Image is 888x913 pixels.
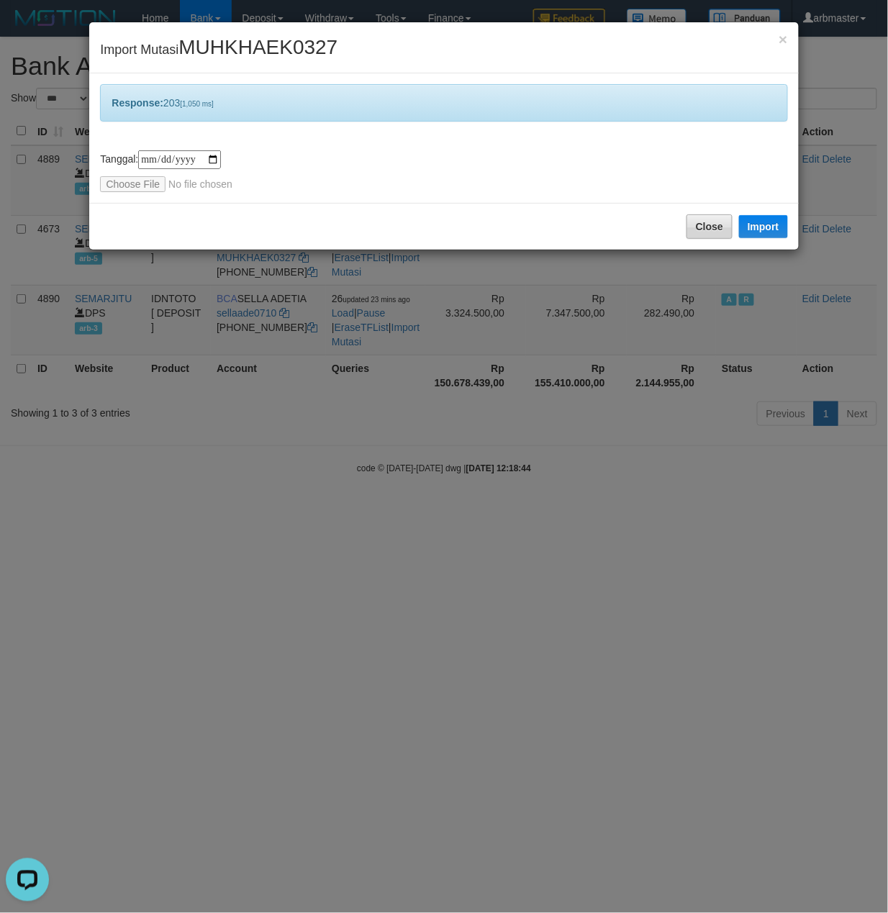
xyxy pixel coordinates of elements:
span: × [779,31,787,47]
span: MUHKHAEK0327 [178,36,337,58]
b: Response: [112,97,163,109]
span: [1,050 ms] [180,100,214,108]
div: Tanggal: [100,150,787,192]
button: Open LiveChat chat widget [6,6,49,49]
button: Close [687,214,733,239]
button: Close [779,32,787,47]
div: 203 [100,84,787,122]
span: Import Mutasi [100,42,337,57]
button: Import [739,215,788,238]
